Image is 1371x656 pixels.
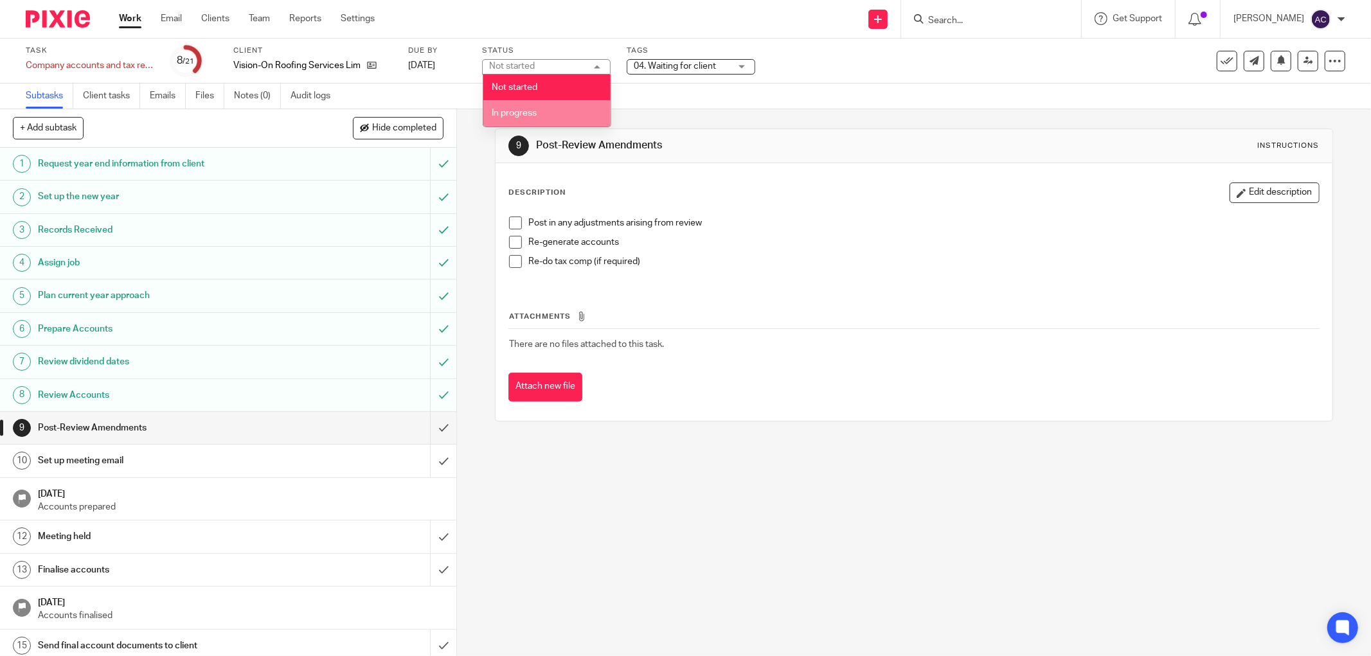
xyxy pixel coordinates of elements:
button: + Add subtask [13,117,84,139]
a: Clients [201,12,229,25]
h1: Meeting held [38,527,291,546]
div: 9 [13,419,31,437]
a: Work [119,12,141,25]
span: [DATE] [408,61,435,70]
h1: Request year end information from client [38,154,291,173]
a: Emails [150,84,186,109]
h1: Plan current year approach [38,286,291,305]
h1: Review dividend dates [38,352,291,371]
h1: Prepare Accounts [38,319,291,339]
a: Settings [341,12,375,25]
div: 12 [13,527,31,545]
p: Description [508,188,566,198]
div: 5 [13,287,31,305]
h1: Assign job [38,253,291,272]
p: Accounts prepared [38,501,444,513]
label: Client [233,46,392,56]
a: Reports [289,12,321,25]
small: /21 [183,58,195,65]
div: 10 [13,452,31,470]
p: Post in any adjustments arising from review [528,217,1319,229]
span: There are no files attached to this task. [509,340,664,349]
div: 3 [13,221,31,239]
p: Accounts finalised [38,609,444,622]
h1: Post-Review Amendments [38,418,291,438]
span: Attachments [509,313,571,320]
div: Company accounts and tax return [26,59,154,72]
div: 4 [13,254,31,272]
a: Email [161,12,182,25]
h1: [DATE] [38,593,444,609]
div: 15 [13,637,31,655]
img: svg%3E [1311,9,1331,30]
label: Tags [627,46,755,56]
div: Instructions [1258,141,1320,151]
button: Attach new file [508,373,582,402]
div: 6 [13,320,31,338]
p: Re-do tax comp (if required) [528,255,1319,268]
div: Not started [489,62,535,71]
p: [PERSON_NAME] [1233,12,1304,25]
div: 9 [508,136,529,156]
h1: Records Received [38,220,291,240]
p: Re-generate accounts [528,236,1319,249]
a: Notes (0) [234,84,281,109]
label: Status [482,46,611,56]
h1: Review Accounts [38,386,291,405]
h1: Set up meeting email [38,451,291,470]
span: Not started [492,83,537,92]
h1: Set up the new year [38,187,291,206]
a: Team [249,12,270,25]
div: 8 [177,53,195,68]
button: Hide completed [353,117,444,139]
div: 7 [13,353,31,371]
span: 04. Waiting for client [634,62,716,71]
span: In progress [492,109,537,118]
h1: [DATE] [38,484,444,501]
p: Vision-On Roofing Services Limited [233,59,361,72]
label: Due by [408,46,466,56]
h1: Send final account documents to client [38,636,291,655]
div: 13 [13,561,31,579]
h1: Finalise accounts [38,560,291,580]
div: 2 [13,188,31,206]
a: Audit logs [291,84,340,109]
div: 1 [13,155,31,173]
a: Subtasks [26,84,73,109]
a: Files [195,84,224,109]
span: Get Support [1113,14,1162,23]
label: Task [26,46,154,56]
div: 8 [13,386,31,404]
button: Edit description [1230,182,1320,203]
h1: Post-Review Amendments [536,139,942,152]
img: Pixie [26,10,90,28]
input: Search [927,15,1043,27]
span: Hide completed [372,123,436,134]
a: Client tasks [83,84,140,109]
